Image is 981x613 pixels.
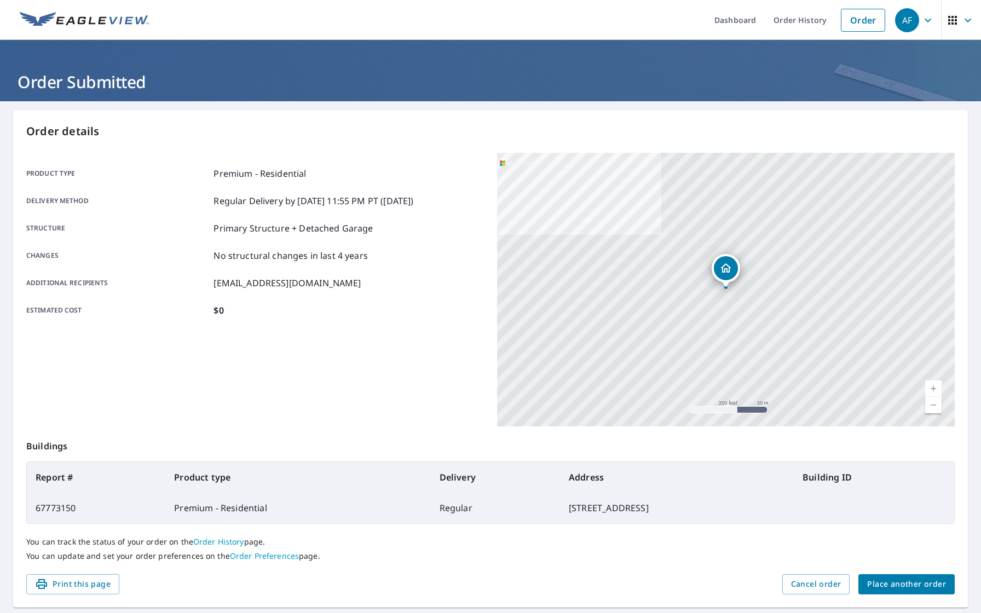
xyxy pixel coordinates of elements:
[26,304,209,317] p: Estimated cost
[165,493,430,523] td: Premium - Residential
[213,167,306,180] p: Premium - Residential
[867,577,946,591] span: Place another order
[213,304,223,317] p: $0
[26,194,209,207] p: Delivery method
[213,222,373,235] p: Primary Structure + Detached Garage
[26,537,955,547] p: You can track the status of your order on the page.
[925,397,942,413] a: Current Level 17, Zoom Out
[925,380,942,397] a: Current Level 17, Zoom In
[26,249,209,262] p: Changes
[431,462,560,493] th: Delivery
[712,254,740,288] div: Dropped pin, building 1, Residential property, 5502 W Pleasant Valley Rd Cleveland, OH 44129
[27,493,165,523] td: 67773150
[26,167,209,180] p: Product type
[26,551,955,561] p: You can update and set your order preferences on the page.
[35,577,111,591] span: Print this page
[26,426,955,461] p: Buildings
[841,9,885,32] a: Order
[782,574,850,594] button: Cancel order
[230,551,299,561] a: Order Preferences
[20,12,149,28] img: EV Logo
[13,71,968,93] h1: Order Submitted
[26,222,209,235] p: Structure
[193,536,244,547] a: Order History
[213,194,413,207] p: Regular Delivery by [DATE] 11:55 PM PT ([DATE])
[431,493,560,523] td: Regular
[213,249,368,262] p: No structural changes in last 4 years
[26,123,955,140] p: Order details
[213,276,361,290] p: [EMAIL_ADDRESS][DOMAIN_NAME]
[560,462,794,493] th: Address
[794,462,954,493] th: Building ID
[165,462,430,493] th: Product type
[895,8,919,32] div: AF
[26,276,209,290] p: Additional recipients
[560,493,794,523] td: [STREET_ADDRESS]
[791,577,841,591] span: Cancel order
[26,574,119,594] button: Print this page
[27,462,165,493] th: Report #
[858,574,955,594] button: Place another order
